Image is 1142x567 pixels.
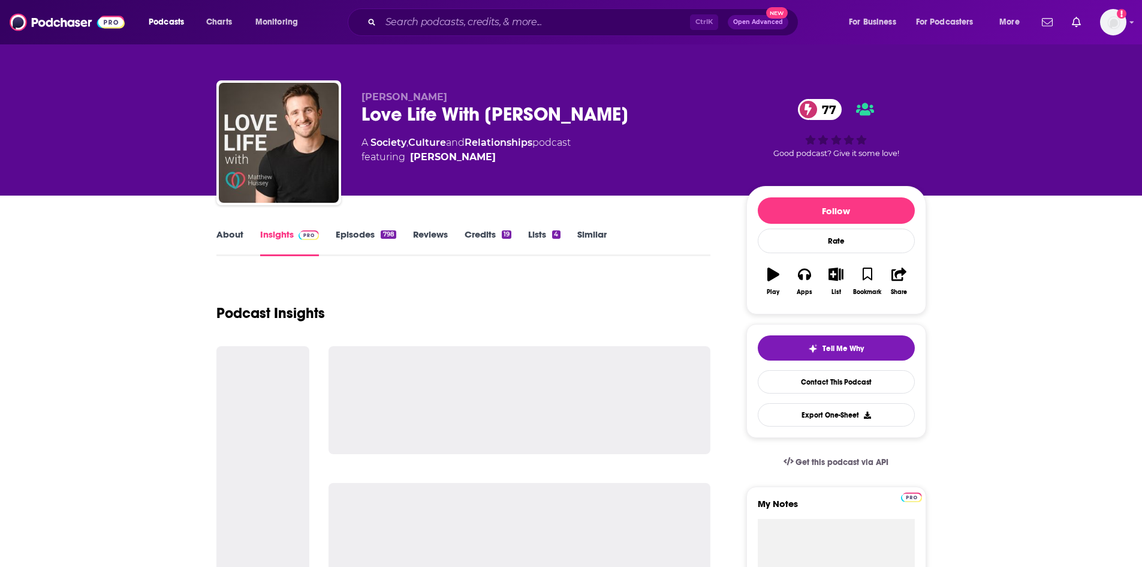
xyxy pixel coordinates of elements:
[552,230,560,239] div: 4
[797,289,812,296] div: Apps
[901,491,922,502] a: Pro website
[260,229,320,256] a: InsightsPodchaser Pro
[216,304,325,322] h1: Podcast Insights
[774,448,899,477] a: Get this podcast via API
[758,197,915,224] button: Follow
[413,229,448,256] a: Reviews
[408,137,446,148] a: Culture
[766,7,788,19] span: New
[758,370,915,394] a: Contact This Podcast
[822,344,864,353] span: Tell Me Why
[1067,12,1086,32] a: Show notifications dropdown
[820,260,851,303] button: List
[1037,12,1057,32] a: Show notifications dropdown
[728,15,788,29] button: Open AdvancedNew
[219,83,339,203] img: Love Life With Matthew Hussey
[796,457,888,467] span: Get this podcast via API
[446,137,465,148] span: and
[746,91,926,166] div: 77Good podcast? Give it some love!
[247,13,314,32] button: open menu
[299,230,320,240] img: Podchaser Pro
[1100,9,1126,35] img: User Profile
[361,91,447,103] span: [PERSON_NAME]
[853,289,881,296] div: Bookmark
[359,8,810,36] div: Search podcasts, credits, & more...
[206,14,232,31] span: Charts
[198,13,239,32] a: Charts
[149,14,184,31] span: Podcasts
[789,260,820,303] button: Apps
[1117,9,1126,19] svg: Add a profile image
[502,230,511,239] div: 19
[758,229,915,253] div: Rate
[361,136,571,164] div: A podcast
[410,150,496,164] a: Matthew Hussey
[758,260,789,303] button: Play
[901,493,922,502] img: Podchaser Pro
[1100,9,1126,35] span: Logged in as megcassidy
[336,229,396,256] a: Episodes798
[891,289,907,296] div: Share
[773,149,899,158] span: Good podcast? Give it some love!
[758,403,915,427] button: Export One-Sheet
[758,335,915,361] button: tell me why sparkleTell Me Why
[758,498,915,519] label: My Notes
[690,14,718,30] span: Ctrl K
[808,344,818,353] img: tell me why sparkle
[852,260,883,303] button: Bookmark
[140,13,200,32] button: open menu
[528,229,560,256] a: Lists4
[577,229,607,256] a: Similar
[840,13,911,32] button: open menu
[406,137,408,148] span: ,
[381,230,396,239] div: 798
[908,13,991,32] button: open menu
[767,289,779,296] div: Play
[465,229,511,256] a: Credits19
[810,99,842,120] span: 77
[849,14,896,31] span: For Business
[381,13,690,32] input: Search podcasts, credits, & more...
[883,260,914,303] button: Share
[361,150,571,164] span: featuring
[999,14,1020,31] span: More
[798,99,842,120] a: 77
[991,13,1035,32] button: open menu
[1100,9,1126,35] button: Show profile menu
[916,14,974,31] span: For Podcasters
[255,14,298,31] span: Monitoring
[370,137,406,148] a: Society
[831,289,841,296] div: List
[733,19,783,25] span: Open Advanced
[465,137,532,148] a: Relationships
[216,229,243,256] a: About
[10,11,125,34] img: Podchaser - Follow, Share and Rate Podcasts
